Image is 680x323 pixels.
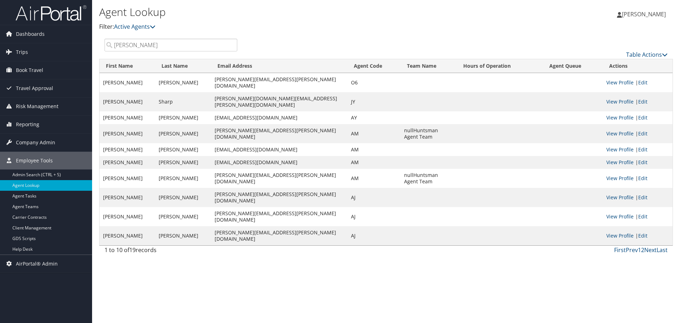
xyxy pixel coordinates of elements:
[100,143,155,156] td: [PERSON_NAME]
[16,79,53,97] span: Travel Approval
[347,226,401,245] td: AJ
[16,116,39,133] span: Reporting
[211,73,347,92] td: [PERSON_NAME][EMAIL_ADDRESS][PERSON_NAME][DOMAIN_NAME]
[211,111,347,124] td: [EMAIL_ADDRESS][DOMAIN_NAME]
[347,59,401,73] th: Agent Code: activate to sort column ascending
[99,22,482,32] p: Filter:
[211,156,347,169] td: [EMAIL_ADDRESS][DOMAIN_NAME]
[644,246,657,254] a: Next
[211,59,347,73] th: Email Address: activate to sort column ascending
[606,194,634,201] a: View Profile
[16,98,58,115] span: Risk Management
[638,232,647,239] a: Edit
[638,194,647,201] a: Edit
[638,146,647,153] a: Edit
[614,246,626,254] a: First
[100,124,155,143] td: [PERSON_NAME]
[155,73,211,92] td: [PERSON_NAME]
[401,169,457,188] td: nullHuntsman Agent Team
[626,51,668,59] a: Table Actions
[347,124,401,143] td: AM
[638,98,647,105] a: Edit
[155,59,211,73] th: Last Name: activate to sort column ascending
[155,226,211,245] td: [PERSON_NAME]
[347,92,401,111] td: JY
[114,23,155,30] a: Active Agents
[155,143,211,156] td: [PERSON_NAME]
[347,111,401,124] td: AY
[603,226,673,245] td: |
[401,59,457,73] th: Team Name: activate to sort column ascending
[100,169,155,188] td: [PERSON_NAME]
[606,114,634,121] a: View Profile
[657,246,668,254] a: Last
[603,59,673,73] th: Actions
[16,134,55,151] span: Company Admin
[606,159,634,166] a: View Profile
[606,146,634,153] a: View Profile
[606,130,634,137] a: View Profile
[104,246,237,258] div: 1 to 10 of records
[603,188,673,207] td: |
[100,188,155,207] td: [PERSON_NAME]
[606,98,634,105] a: View Profile
[638,114,647,121] a: Edit
[16,25,45,43] span: Dashboards
[347,143,401,156] td: AM
[603,73,673,92] td: |
[16,152,53,169] span: Employee Tools
[457,59,543,73] th: Hours of Operation: activate to sort column ascending
[16,61,43,79] span: Book Travel
[638,213,647,220] a: Edit
[626,246,638,254] a: Prev
[211,169,347,188] td: [PERSON_NAME][EMAIL_ADDRESS][PERSON_NAME][DOMAIN_NAME]
[603,92,673,111] td: |
[347,156,401,169] td: AM
[16,43,28,61] span: Trips
[100,73,155,92] td: [PERSON_NAME]
[211,188,347,207] td: [PERSON_NAME][EMAIL_ADDRESS][PERSON_NAME][DOMAIN_NAME]
[211,124,347,143] td: [PERSON_NAME][EMAIL_ADDRESS][PERSON_NAME][DOMAIN_NAME]
[211,226,347,245] td: [PERSON_NAME][EMAIL_ADDRESS][PERSON_NAME][DOMAIN_NAME]
[622,10,666,18] span: [PERSON_NAME]
[100,92,155,111] td: [PERSON_NAME]
[211,207,347,226] td: [PERSON_NAME][EMAIL_ADDRESS][PERSON_NAME][DOMAIN_NAME]
[606,232,634,239] a: View Profile
[347,73,401,92] td: O6
[347,169,401,188] td: AM
[99,5,482,20] h1: Agent Lookup
[606,79,634,86] a: View Profile
[155,156,211,169] td: [PERSON_NAME]
[104,39,237,51] input: Search
[603,207,673,226] td: |
[155,169,211,188] td: [PERSON_NAME]
[606,213,634,220] a: View Profile
[129,246,136,254] span: 19
[603,111,673,124] td: |
[638,159,647,166] a: Edit
[347,188,401,207] td: AJ
[100,156,155,169] td: [PERSON_NAME]
[638,246,641,254] a: 1
[16,5,86,21] img: airportal-logo.png
[641,246,644,254] a: 2
[603,143,673,156] td: |
[155,207,211,226] td: [PERSON_NAME]
[100,226,155,245] td: [PERSON_NAME]
[211,143,347,156] td: [EMAIL_ADDRESS][DOMAIN_NAME]
[638,79,647,86] a: Edit
[100,207,155,226] td: [PERSON_NAME]
[211,92,347,111] td: [PERSON_NAME][DOMAIN_NAME][EMAIL_ADDRESS][PERSON_NAME][DOMAIN_NAME]
[638,175,647,182] a: Edit
[638,130,647,137] a: Edit
[155,124,211,143] td: [PERSON_NAME]
[100,59,155,73] th: First Name: activate to sort column ascending
[16,255,58,273] span: AirPortal® Admin
[401,124,457,143] td: nullHuntsman Agent Team
[155,111,211,124] td: [PERSON_NAME]
[617,4,673,25] a: [PERSON_NAME]
[100,111,155,124] td: [PERSON_NAME]
[603,169,673,188] td: |
[606,175,634,182] a: View Profile
[155,188,211,207] td: [PERSON_NAME]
